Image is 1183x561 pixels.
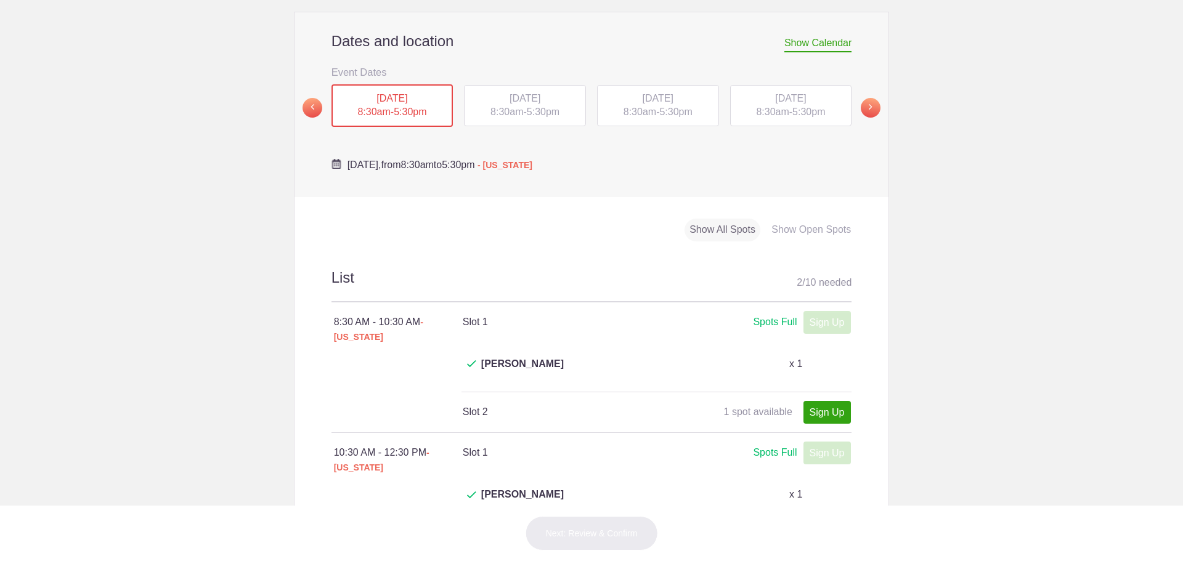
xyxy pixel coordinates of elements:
[597,85,719,127] div: -
[467,491,476,499] img: Check dark green
[464,85,586,127] div: -
[789,357,802,371] p: x 1
[331,63,852,81] h3: Event Dates
[659,107,692,117] span: 5:30pm
[753,315,797,330] div: Spots Full
[463,445,656,460] h4: Slot 1
[792,107,825,117] span: 5:30pm
[775,93,806,103] span: [DATE]
[463,405,656,419] h4: Slot 2
[348,159,532,170] span: from to
[331,84,454,128] button: [DATE] 8:30am-5:30pm
[442,159,474,170] span: 5:30pm
[478,160,532,170] span: - [US_STATE]
[348,159,381,170] span: [DATE],
[400,159,433,170] span: 8:30am
[510,93,540,103] span: [DATE]
[724,406,792,417] span: 1 spot available
[481,357,564,386] span: [PERSON_NAME]
[334,317,423,342] span: - [US_STATE]
[334,448,429,472] span: - [US_STATE]
[334,445,463,475] div: 10:30 AM - 12:30 PM
[481,487,564,517] span: [PERSON_NAME]
[331,84,453,127] div: -
[394,107,426,117] span: 5:30pm
[685,219,760,241] div: Show All Spots
[730,84,853,127] button: [DATE] 8:30am-5:30pm
[331,159,341,169] img: Cal purple
[753,445,797,461] div: Spots Full
[789,487,802,502] p: x 1
[756,107,789,117] span: 8:30am
[331,32,852,50] h2: Dates and location
[334,315,463,344] div: 8:30 AM - 10:30 AM
[490,107,523,117] span: 8:30am
[766,219,856,241] div: Show Open Spots
[526,516,658,551] button: Next: Review & Confirm
[797,273,852,292] div: 2 10 needed
[467,360,476,368] img: Check dark green
[643,93,673,103] span: [DATE]
[357,107,390,117] span: 8:30am
[784,38,852,52] span: Show Calendar
[527,107,559,117] span: 5:30pm
[463,84,587,127] button: [DATE] 8:30am-5:30pm
[376,93,407,103] span: [DATE]
[624,107,656,117] span: 8:30am
[596,84,720,127] button: [DATE] 8:30am-5:30pm
[730,85,852,127] div: -
[463,315,656,329] h4: Slot 1
[802,277,805,288] span: /
[803,401,851,424] a: Sign Up
[331,267,852,302] h2: List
